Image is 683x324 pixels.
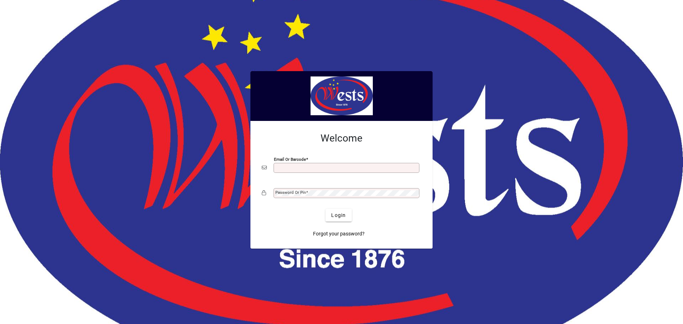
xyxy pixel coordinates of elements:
span: Forgot your password? [313,230,365,238]
mat-label: Email or Barcode [274,157,306,162]
span: Login [331,212,346,219]
a: Forgot your password? [310,227,367,240]
h2: Welcome [262,132,421,144]
button: Login [325,209,351,222]
mat-label: Password or Pin [275,190,306,195]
